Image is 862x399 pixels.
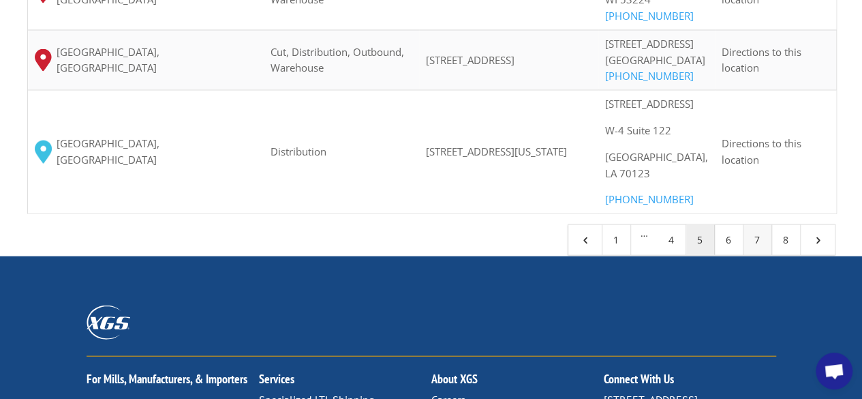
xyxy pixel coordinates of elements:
[271,45,404,75] span: Cut, Distribution, Outbound, Warehouse
[426,145,567,158] span: [STREET_ADDRESS][US_STATE]
[686,225,715,255] a: 5
[631,225,658,255] span: …
[57,44,257,77] span: [GEOGRAPHIC_DATA], [GEOGRAPHIC_DATA]
[715,225,743,255] a: 6
[658,225,686,255] a: 4
[602,225,631,255] a: 1
[605,69,694,83] a: [PHONE_NUMBER]
[605,150,708,180] span: [GEOGRAPHIC_DATA], LA 70123
[426,53,514,67] span: [STREET_ADDRESS]
[431,371,478,387] a: About XGS
[722,45,801,75] span: Directions to this location
[812,234,824,246] span: 5
[87,371,247,387] a: For Mills, Manufacturers, & Importers
[605,9,694,23] a: [PHONE_NUMBER]
[605,37,694,50] span: [STREET_ADDRESS]
[605,53,705,67] span: [GEOGRAPHIC_DATA]
[35,49,52,72] img: xgs-icon-map-pin-red.svg
[722,136,801,166] span: Directions to this location
[604,373,776,392] h2: Connect With Us
[605,97,694,110] span: [STREET_ADDRESS]
[816,353,852,389] div: Open chat
[35,141,52,164] img: XGS_Icon_Map_Pin_Aqua.png
[605,123,671,137] span: W-4 Suite 122
[259,371,294,387] a: Services
[57,136,257,168] span: [GEOGRAPHIC_DATA], [GEOGRAPHIC_DATA]
[772,225,801,255] a: 8
[743,225,772,255] a: 7
[87,306,130,339] img: XGS_Logos_ALL_2024_All_White
[579,234,591,246] span: 4
[271,145,326,158] span: Distribution
[605,192,694,206] a: [PHONE_NUMBER]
